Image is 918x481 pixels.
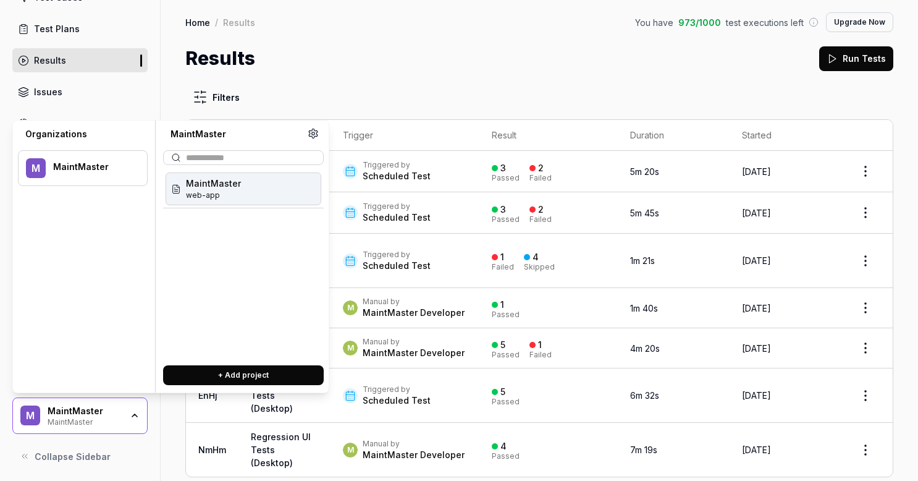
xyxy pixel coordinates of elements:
[742,208,771,218] time: [DATE]
[819,46,893,71] button: Run Tests
[742,303,771,313] time: [DATE]
[12,444,148,469] button: Collapse Sidebar
[34,22,80,35] div: Test Plans
[742,390,771,401] time: [DATE]
[18,128,148,140] div: Organizations
[34,117,69,130] div: Insights
[198,445,226,455] a: NmHm
[163,365,324,385] button: + Add project
[630,303,658,313] time: 1m 40s
[186,177,241,190] span: MaintMaster
[343,300,358,315] span: M
[538,339,542,351] div: 1
[500,163,506,174] div: 3
[223,16,255,28] div: Results
[363,250,431,260] div: Triggered by
[529,174,552,182] div: Failed
[185,85,247,109] button: Filters
[630,208,659,218] time: 5m 45s
[48,416,122,426] div: MaintMaster
[500,441,507,452] div: 4
[48,406,122,417] div: MaintMaster
[500,204,506,215] div: 3
[12,17,148,41] a: Test Plans
[538,204,544,215] div: 2
[742,343,771,354] time: [DATE]
[363,449,465,461] div: MaintMaster Developer
[492,311,520,318] div: Passed
[20,406,40,425] span: M
[35,450,111,463] span: Collapse Sidebar
[533,252,539,263] div: 4
[500,339,505,351] div: 5
[163,128,308,140] div: MaintMaster
[363,170,431,182] div: Scheduled Test
[492,263,514,271] div: Failed
[251,432,311,468] a: Regression UI Tests (Desktop)
[726,16,804,29] span: test executions left
[538,163,544,174] div: 2
[492,216,520,223] div: Passed
[363,297,465,307] div: Manual by
[363,160,431,170] div: Triggered by
[678,16,721,29] span: 973 / 1000
[492,398,520,406] div: Passed
[185,16,210,28] a: Home
[26,158,46,178] span: M
[618,120,730,151] th: Duration
[343,341,358,355] span: M
[185,45,255,72] h1: Results
[363,202,431,211] div: Triggered by
[492,174,520,182] div: Passed
[529,216,552,223] div: Failed
[343,443,358,458] span: M
[363,347,465,359] div: MaintMaster Developer
[742,255,771,266] time: [DATE]
[529,351,552,359] div: Failed
[363,211,431,224] div: Scheduled Test
[34,85,62,98] div: Issues
[363,439,465,449] div: Manual by
[18,150,148,186] button: MMaintMaster
[363,337,465,347] div: Manual by
[186,190,241,201] span: Project ID: h0G8
[630,445,657,455] time: 7m 19s
[742,166,771,177] time: [DATE]
[635,16,673,29] span: You have
[630,255,655,266] time: 1m 21s
[479,120,618,151] th: Result
[308,128,319,143] a: Organization settings
[198,390,217,401] a: EnHj
[251,377,311,414] a: Regression UI Tests (Desktop)
[500,299,504,310] div: 1
[215,16,218,28] div: /
[492,453,520,460] div: Passed
[742,445,771,455] time: [DATE]
[12,80,148,104] a: Issues
[163,170,324,355] div: Suggestions
[500,386,505,398] div: 5
[53,161,131,172] div: MaintMaster
[12,111,148,135] a: Insights
[492,351,520,359] div: Passed
[12,398,148,435] button: MMaintMasterMaintMaster
[630,390,659,401] time: 6m 32s
[34,54,66,67] div: Results
[500,252,504,263] div: 1
[363,260,431,272] div: Scheduled Test
[630,166,659,177] time: 5m 20s
[730,120,838,151] th: Started
[630,343,660,354] time: 4m 20s
[826,12,893,32] button: Upgrade Now
[331,120,479,151] th: Trigger
[363,394,431,407] div: Scheduled Test
[12,48,148,72] a: Results
[363,385,431,394] div: Triggered by
[524,263,555,271] div: Skipped
[363,307,465,319] div: MaintMaster Developer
